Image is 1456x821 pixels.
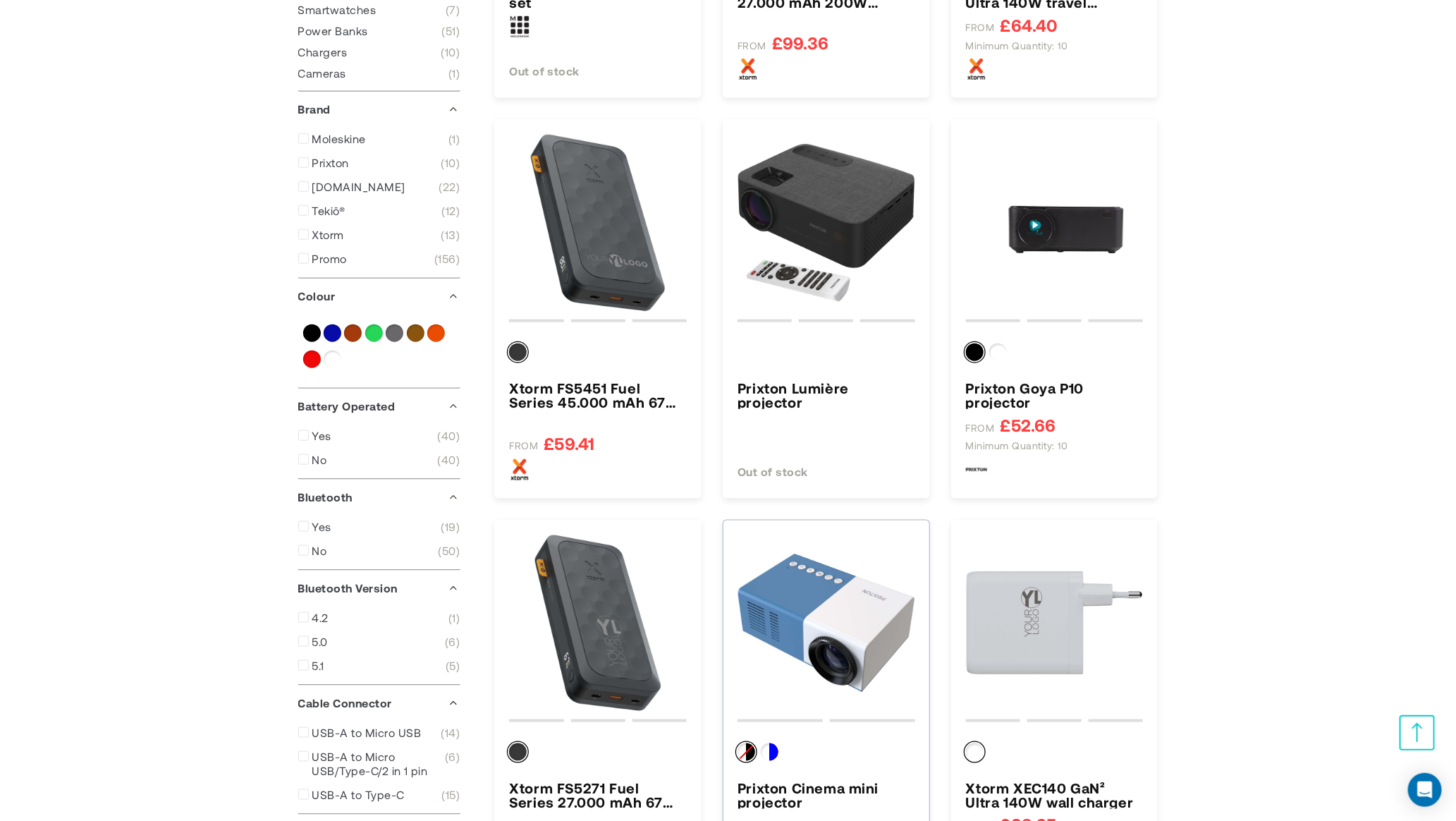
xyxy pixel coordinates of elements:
[312,659,324,673] span: 5.1
[312,520,331,534] span: Yes
[298,3,460,17] a: Smartwatches
[966,21,995,34] span: FROM
[448,132,460,146] span: 1
[312,750,446,778] span: USB-A to Micro USB/Type-C/2 in 1 pin
[298,252,460,266] a: Promo 156
[312,453,327,467] span: No
[298,204,460,218] a: Tekiō® 12
[966,134,1144,312] img: Prixton Goya P10 projector
[966,743,1144,767] div: Colour
[298,686,460,721] div: Cable Connector
[509,62,687,80] div: Out of stock
[989,343,1007,361] div: White
[966,39,1069,52] span: Minimum quantity: 10
[298,180,460,194] a: [DOMAIN_NAME] 22
[298,66,460,80] a: Cameras
[442,788,460,802] span: 15
[738,59,759,80] img: Xtorm
[442,24,460,38] span: 51
[738,535,915,712] img: Prixton Cinema mini projector
[966,343,984,361] div: Solid black
[448,611,460,625] span: 1
[761,743,778,761] div: Blue&White
[509,439,538,452] span: FROM
[448,66,460,80] span: 1
[738,781,915,809] a: Prixton Cinema mini projector
[966,59,987,80] img: Xtorm
[312,132,366,146] span: Moleskine
[427,324,445,342] a: Orange
[441,726,460,740] span: 14
[298,611,460,625] a: 4.2 1
[509,343,527,361] div: Midnight black
[312,788,405,802] span: USB-A to Type-C
[509,16,530,37] img: Moleskine
[312,544,327,558] span: No
[298,228,460,242] a: Xtorm 13
[312,611,329,625] span: 4.2
[738,743,755,761] div: Solid black&White
[509,535,687,712] img: Xtorm FS5271 Fuel Series 27.000 mAh 67W power bank
[298,571,460,606] div: Bluetooth Version
[438,429,460,443] span: 40
[509,343,687,367] div: Colour
[966,422,995,434] span: FROM
[441,45,460,59] span: 10
[312,726,422,740] span: USB-A to Micro USB
[303,351,321,368] a: Red
[298,24,368,38] span: Power Banks
[298,453,460,467] a: No 40
[509,781,687,809] a: Xtorm FS5271 Fuel Series 27.000 mAh 67W power bank
[298,3,377,17] span: Smartwatches
[738,743,915,767] div: Colour
[298,544,460,558] a: No 50
[298,92,460,127] div: Brand
[544,434,594,452] span: £59.41
[312,228,344,242] span: Xtorm
[407,324,424,342] a: Natural
[438,453,460,467] span: 40
[441,228,460,242] span: 13
[312,156,349,170] span: Prixton
[298,788,460,802] a: USB-A to Type-C 15
[738,381,915,409] a: Prixton Lumière projector
[509,743,527,761] div: Midnight black
[509,134,687,312] img: Xtorm FS5451 Fuel Series 45.000 mAh 67W power bank
[509,381,687,409] a: Xtorm FS5451 Fuel Series 45.000 mAh 67W power bank
[298,659,460,673] a: 5.1 5
[312,429,331,443] span: Yes
[434,252,460,266] span: 156
[966,381,1144,409] a: Prixton Goya P10 projector
[966,743,984,761] div: White
[312,204,345,218] span: Tekiō®
[445,750,460,778] span: 6
[298,279,460,314] div: Colour
[966,535,1144,712] img: Xtorm XEC140 GaN² Ultra 140W wall charger
[738,39,766,52] span: FROM
[966,439,1069,452] span: Minimum quantity: 10
[441,520,460,534] span: 19
[509,459,530,480] img: Xtorm
[298,726,460,740] a: USB-A to Micro USB 14
[509,743,687,767] div: Colour
[738,134,915,312] img: Prixton Lumière projector
[303,324,321,342] a: Black
[324,351,341,368] a: White
[298,132,460,146] a: Moleskine 1
[298,156,460,170] a: Prixton 10
[966,343,1144,367] div: Colour
[298,24,460,38] a: Power Banks
[446,659,460,673] span: 5
[344,324,362,342] a: Brown
[439,544,460,558] span: 50
[1408,773,1442,807] div: Open Intercom Messenger
[365,324,383,342] a: Green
